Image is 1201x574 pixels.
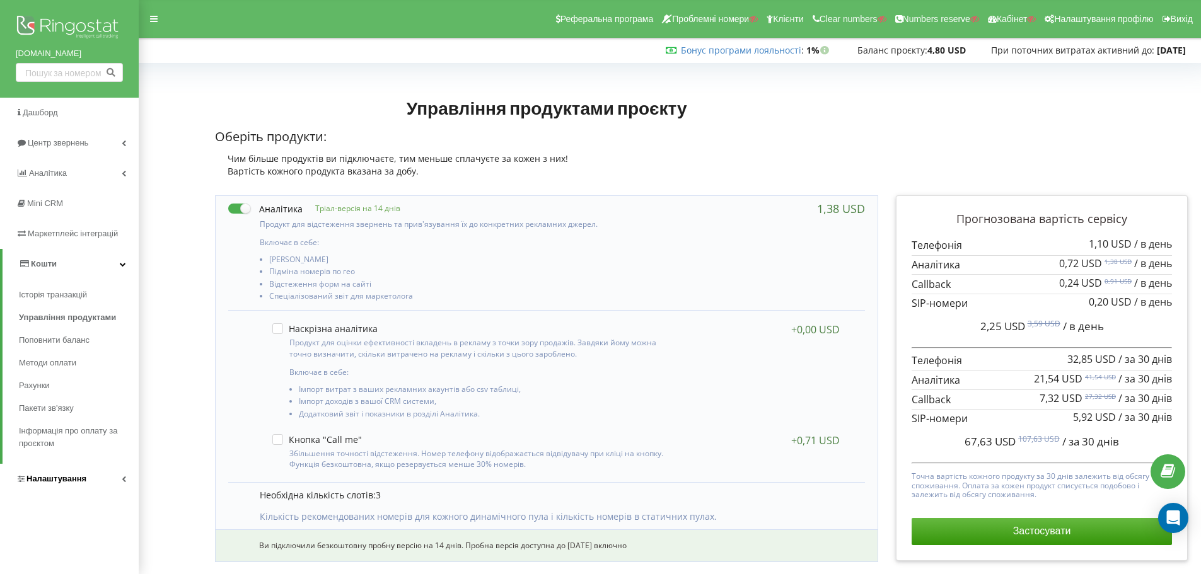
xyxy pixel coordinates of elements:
[31,259,57,268] span: Кошти
[1105,257,1132,266] sup: 1,38 USD
[376,489,381,501] span: 3
[912,411,1172,426] p: SIP-номери
[289,367,670,377] p: Включає в себе:
[26,474,86,483] span: Налаштування
[272,323,378,334] label: Наскрізна аналітика
[912,296,1172,311] p: SIP-номери
[1034,372,1082,386] span: 21,54 USD
[1067,352,1116,366] span: 32,85 USD
[1059,256,1102,270] span: 0,72 USD
[1062,434,1119,449] span: / за 30 днів
[269,292,674,304] li: Спеціалізований звіт для маркетолога
[912,373,1172,387] p: Аналітика
[1085,372,1116,381] sup: 41,54 USD
[28,229,118,238] span: Маркетплейс інтеграцій
[1118,391,1172,405] span: / за 30 днів
[1040,391,1082,405] span: 7,32 USD
[791,434,840,447] div: +0,71 USD
[19,329,139,352] a: Поповнити баланс
[19,420,139,455] a: Інформація про оплату за проєктом
[912,353,1172,368] p: Телефонія
[817,202,865,215] div: 1,38 USD
[806,44,832,56] strong: 1%
[260,237,674,248] p: Включає в себе:
[215,128,878,146] p: Оберіть продукти:
[773,14,804,24] span: Клієнти
[16,63,123,82] input: Пошук за номером
[1073,410,1116,424] span: 5,92 USD
[19,289,87,301] span: Історія транзакцій
[19,357,76,369] span: Методи оплати
[269,255,674,267] li: [PERSON_NAME]
[19,284,139,306] a: Історія транзакцій
[19,425,132,450] span: Інформація про оплату за проєктом
[912,211,1172,227] p: Прогнозована вартість сервісу
[228,202,303,215] label: Аналітика
[16,47,123,60] a: [DOMAIN_NAME]
[215,96,878,119] h1: Управління продуктами проєкту
[299,385,670,397] li: Імпорт витрат з ваших рекламних акаунтів або csv таблиці,
[1134,237,1172,251] span: / в день
[912,518,1172,544] button: Застосувати
[912,393,1172,407] p: Callback
[1059,276,1102,290] span: 0,24 USD
[1118,352,1172,366] span: / за 30 днів
[19,379,50,392] span: Рахунки
[269,267,674,279] li: Підміна номерів по гео
[681,44,801,56] a: Бонус програми лояльності
[19,334,90,347] span: Поповнити баланс
[912,238,1172,253] p: Телефонія
[1134,295,1172,309] span: / в день
[1028,318,1060,329] sup: 3,59 USD
[791,323,840,336] div: +0,00 USD
[820,14,878,24] span: Clear numbers
[1105,277,1132,285] sup: 0,91 USD
[912,277,1172,292] p: Callback
[1085,392,1116,401] sup: 27,32 USD
[215,152,878,165] div: Чим більше продуктів ви підключаєте, тим меньше сплачуєте за кожен з них!
[1157,44,1186,56] strong: [DATE]
[215,165,878,178] div: Вартість кожного продукта вказана за добу.
[269,280,674,292] li: Відстеження форм на сайті
[912,469,1172,499] p: Точна вартість кожного продукту за 30 днів залежить від обсягу споживання. Оплата за кожен продук...
[1171,14,1193,24] span: Вихід
[19,306,139,329] a: Управління продуктами
[1134,276,1172,290] span: / в день
[857,44,927,56] span: Баланс проєкту:
[299,410,670,422] li: Додатковий звіт і показники в розділі Аналітика.
[927,44,966,56] strong: 4,80 USD
[3,249,139,279] a: Кошти
[1018,433,1060,444] sup: 107,63 USD
[299,397,670,409] li: Імпорт доходів з вашої CRM системи,
[1118,410,1172,424] span: / за 30 днів
[912,258,1172,272] p: Аналітика
[19,352,139,374] a: Методи оплати
[260,510,852,523] p: Кількість рекомендованих номерів для кожного динамічного пула і кількість номерів в статичних пулах.
[965,434,1016,449] span: 67,63 USD
[303,203,400,214] p: Тріал-версія на 14 днів
[1089,295,1132,309] span: 0,20 USD
[1158,503,1188,533] div: Open Intercom Messenger
[997,14,1028,24] span: Кабінет
[980,319,1025,333] span: 2,25 USD
[28,138,88,147] span: Центр звернень
[19,374,139,397] a: Рахунки
[19,311,116,324] span: Управління продуктами
[23,108,58,117] span: Дашборд
[1063,319,1104,333] span: / в день
[16,13,123,44] img: Ringostat logo
[1118,372,1172,386] span: / за 30 днів
[216,529,878,561] div: Ви підключили безкоштовну пробну версію на 14 днів. Пробна версія доступна до [DATE] включно
[289,337,670,359] p: Продукт для оцінки ефективності вкладень в рекламу з точки зору продажів. Завдяки йому можна точн...
[560,14,654,24] span: Реферальна програма
[991,44,1154,56] span: При поточних витратах активний до:
[19,402,74,415] span: Пакети зв'язку
[903,14,970,24] span: Numbers reserve
[681,44,804,56] span: :
[1054,14,1153,24] span: Налаштування профілю
[29,168,67,178] span: Аналiтика
[260,219,674,229] p: Продукт для відстеження звернень та прив'язування їх до конкретних рекламних джерел.
[27,198,63,208] span: Mini CRM
[260,489,852,502] p: Необхідна кількість слотів:
[1134,256,1172,270] span: / в день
